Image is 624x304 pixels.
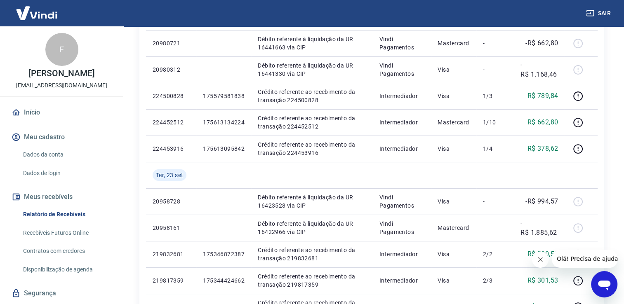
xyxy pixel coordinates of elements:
[525,38,558,48] p: -R$ 662,80
[258,193,366,210] p: Débito referente à liquidação da UR 16423528 via CIP
[438,145,470,153] p: Visa
[438,118,470,126] p: Mastercard
[10,103,113,122] a: Início
[10,0,64,26] img: Vindi
[483,276,507,285] p: 2/3
[552,250,617,268] iframe: Mensagem da empresa
[379,145,424,153] p: Intermediador
[591,271,617,297] iframe: Botão para abrir a janela de mensagens
[10,284,113,302] a: Segurança
[20,165,113,182] a: Dados de login
[258,114,366,131] p: Crédito referente ao recebimento da transação 224452512
[483,145,507,153] p: 1/4
[438,250,470,258] p: Visa
[379,118,424,126] p: Intermediador
[532,251,549,268] iframe: Fechar mensagem
[258,220,366,236] p: Débito referente à liquidação da UR 16422966 via CIP
[203,145,245,153] p: 175613095842
[258,35,366,51] p: Débito referente à liquidação da UR 16441663 via CIP
[20,261,113,278] a: Disponibilização de agenda
[483,39,507,47] p: -
[258,140,366,157] p: Crédito referente ao recebimento da transação 224453916
[527,144,558,154] p: R$ 378,62
[203,92,245,100] p: 175579581838
[203,118,245,126] p: 175613134224
[483,65,507,74] p: -
[203,250,245,258] p: 175346872387
[379,61,424,78] p: Vindi Pagamentos
[153,197,190,206] p: 20958728
[10,128,113,146] button: Meu cadastro
[527,117,558,127] p: R$ 662,80
[153,118,190,126] p: 224452512
[379,35,424,51] p: Vindi Pagamentos
[379,250,424,258] p: Intermediador
[438,276,470,285] p: Visa
[379,193,424,210] p: Vindi Pagamentos
[438,197,470,206] p: Visa
[483,118,507,126] p: 1/10
[258,246,366,262] p: Crédito referente ao recebimento da transação 219832681
[45,33,78,66] div: F
[379,92,424,100] p: Intermediador
[527,91,558,101] p: R$ 789,84
[20,206,113,223] a: Relatório de Recebíveis
[5,6,69,12] span: Olá! Precisa de ajuda?
[520,60,558,80] p: -R$ 1.168,46
[20,146,113,163] a: Dados da conta
[483,250,507,258] p: 2/2
[153,276,190,285] p: 219817359
[483,92,507,100] p: 1/3
[258,88,366,104] p: Crédito referente ao recebimento da transação 224500828
[153,65,190,74] p: 20980312
[438,92,470,100] p: Visa
[153,39,190,47] p: 20980721
[527,276,558,285] p: R$ 301,53
[379,276,424,285] p: Intermediador
[16,81,107,90] p: [EMAIL_ADDRESS][DOMAIN_NAME]
[20,224,113,241] a: Recebíveis Futuros Online
[153,92,190,100] p: 224500828
[10,188,113,206] button: Meus recebíveis
[153,224,190,232] p: 20958161
[156,171,183,179] span: Ter, 23 set
[438,224,470,232] p: Mastercard
[438,39,470,47] p: Mastercard
[203,276,245,285] p: 175344424662
[584,6,614,21] button: Sair
[483,197,507,206] p: -
[28,69,94,78] p: [PERSON_NAME]
[438,65,470,74] p: Visa
[525,196,558,206] p: -R$ 994,57
[483,224,507,232] p: -
[153,250,190,258] p: 219832681
[527,249,558,259] p: R$ 580,58
[153,145,190,153] p: 224453916
[258,272,366,289] p: Crédito referente ao recebimento da transação 219817359
[379,220,424,236] p: Vindi Pagamentos
[520,218,558,238] p: -R$ 1.885,62
[258,61,366,78] p: Débito referente à liquidação da UR 16441330 via CIP
[20,243,113,260] a: Contratos com credores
